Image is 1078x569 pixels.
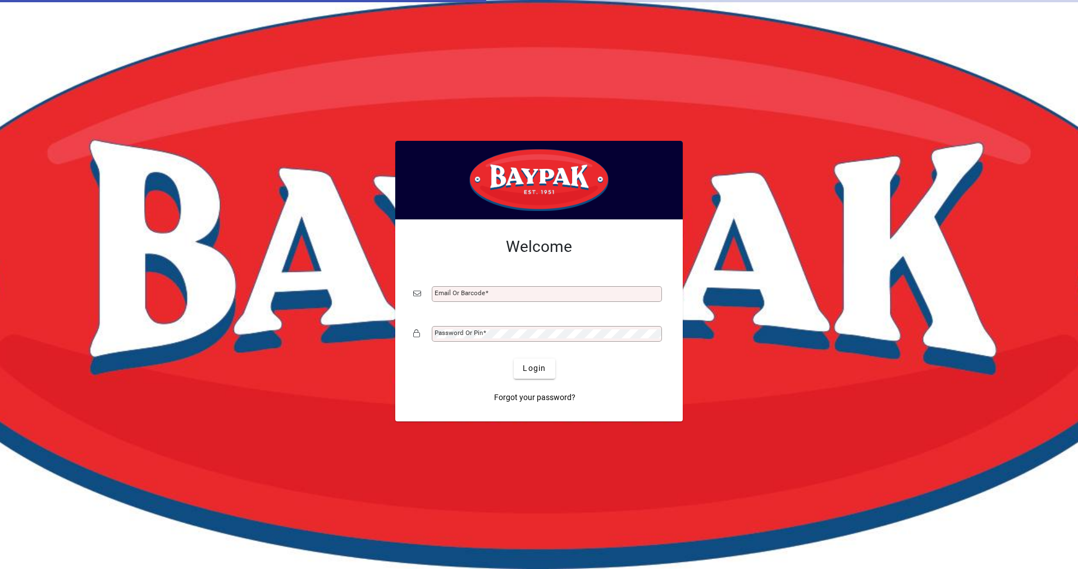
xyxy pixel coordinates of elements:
mat-label: Email or Barcode [435,289,485,297]
button: Login [514,359,555,379]
a: Forgot your password? [490,388,580,408]
mat-label: Password or Pin [435,329,483,337]
span: Forgot your password? [494,392,575,403]
h2: Welcome [413,237,665,256]
span: Login [523,362,546,374]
